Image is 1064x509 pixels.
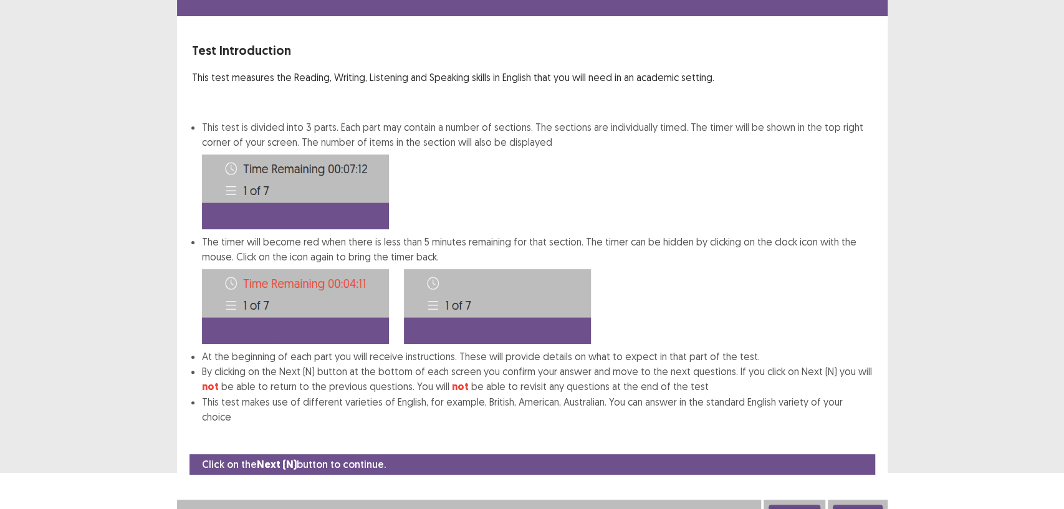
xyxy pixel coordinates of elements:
[202,269,389,344] img: Time-image
[202,380,219,393] strong: not
[404,269,591,344] img: Time-image
[202,349,873,364] li: At the beginning of each part you will receive instructions. These will provide details on what t...
[202,457,386,472] p: Click on the button to continue.
[257,458,297,471] strong: Next (N)
[202,394,873,424] li: This test makes use of different varieties of English, for example, British, American, Australian...
[192,70,873,85] p: This test measures the Reading, Writing, Listening and Speaking skills in English that you will n...
[202,234,873,349] li: The timer will become red when there is less than 5 minutes remaining for that section. The timer...
[452,380,469,393] strong: not
[202,155,389,229] img: Time-image
[202,120,873,229] li: This test is divided into 3 parts. Each part may contain a number of sections. The sections are i...
[192,41,873,60] p: Test Introduction
[202,364,873,394] li: By clicking on the Next (N) button at the bottom of each screen you confirm your answer and move ...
